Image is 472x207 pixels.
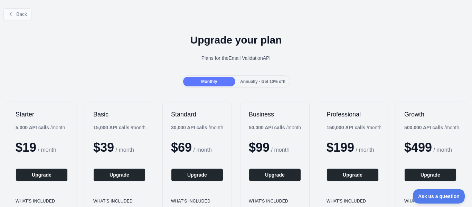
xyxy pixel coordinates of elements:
b: 500,000 API calls [404,125,443,130]
div: / month [171,124,223,131]
h2: Professional [327,110,379,119]
iframe: Toggle Customer Support [413,189,465,204]
span: $ 69 [171,140,192,154]
h2: Standard [171,110,223,119]
h2: Business [249,110,301,119]
span: $ 199 [327,140,354,154]
b: 50,000 API calls [249,125,285,130]
h2: Growth [404,110,456,119]
b: 30,000 API calls [171,125,207,130]
div: / month [327,124,381,131]
div: / month [404,124,459,131]
span: $ 99 [249,140,270,154]
span: $ 499 [404,140,432,154]
b: 150,000 API calls [327,125,365,130]
div: / month [249,124,301,131]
